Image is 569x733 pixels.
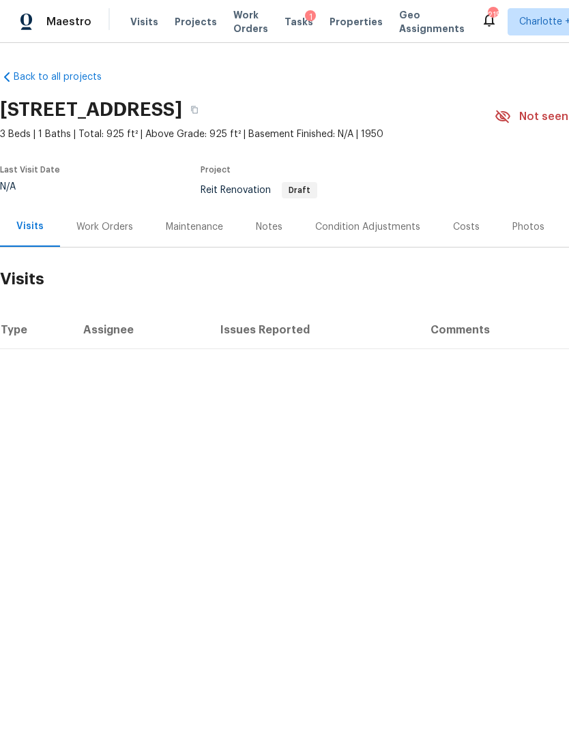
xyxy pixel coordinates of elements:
span: Geo Assignments [399,8,465,35]
div: Condition Adjustments [315,220,420,234]
span: Tasks [284,17,313,27]
div: 215 [488,8,497,22]
span: Properties [330,15,383,29]
span: Reit Renovation [201,185,317,195]
span: Project [201,166,231,174]
span: Draft [283,186,316,194]
th: Issues Reported [209,311,420,349]
div: 1 [305,10,316,24]
button: Copy Address [182,98,207,122]
div: Notes [256,220,282,234]
th: Assignee [72,311,209,349]
span: Visits [130,15,158,29]
div: Visits [16,220,44,233]
div: Photos [512,220,544,234]
span: Projects [175,15,217,29]
span: Maestro [46,15,91,29]
div: Work Orders [76,220,133,234]
div: Maintenance [166,220,223,234]
span: Work Orders [233,8,268,35]
div: Costs [453,220,480,234]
